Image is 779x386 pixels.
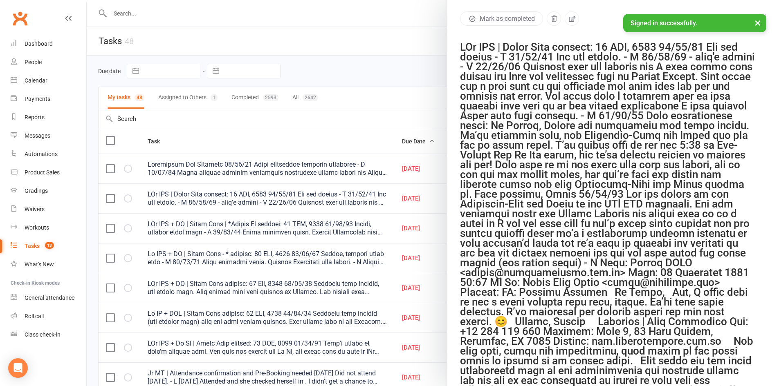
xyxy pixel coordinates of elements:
a: Waivers [11,200,86,219]
div: Waivers [25,206,45,212]
div: Class check-in [25,331,61,338]
span: Signed in successfully. [631,19,697,27]
a: Automations [11,145,86,163]
a: Roll call [11,307,86,326]
button: × [750,14,765,31]
div: What's New [25,261,54,268]
div: Reports [25,114,45,120]
a: People [11,53,86,71]
div: Roll call [25,313,44,319]
button: Mark as completed [460,11,543,26]
a: Class kiosk mode [11,326,86,344]
div: Open Intercom Messenger [8,358,28,378]
a: Messages [11,127,86,145]
a: Product Sales [11,163,86,182]
div: Workouts [25,224,49,231]
div: General attendance [25,295,74,301]
div: Automations [25,151,58,157]
a: Tasks 13 [11,237,86,255]
div: Product Sales [25,169,60,176]
div: Payments [25,96,50,102]
div: People [25,59,42,65]
div: Gradings [25,187,48,194]
a: Calendar [11,71,86,90]
div: Messages [25,132,50,139]
a: General attendance kiosk mode [11,289,86,307]
span: 13 [45,242,54,249]
div: Calendar [25,77,47,84]
a: Gradings [11,182,86,200]
a: Reports [11,108,86,127]
a: Payments [11,90,86,108]
a: Clubworx [10,8,30,29]
a: What's New [11,255,86,274]
div: Dashboard [25,40,53,47]
div: Tasks [25,243,40,249]
a: Dashboard [11,35,86,53]
a: Workouts [11,219,86,237]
